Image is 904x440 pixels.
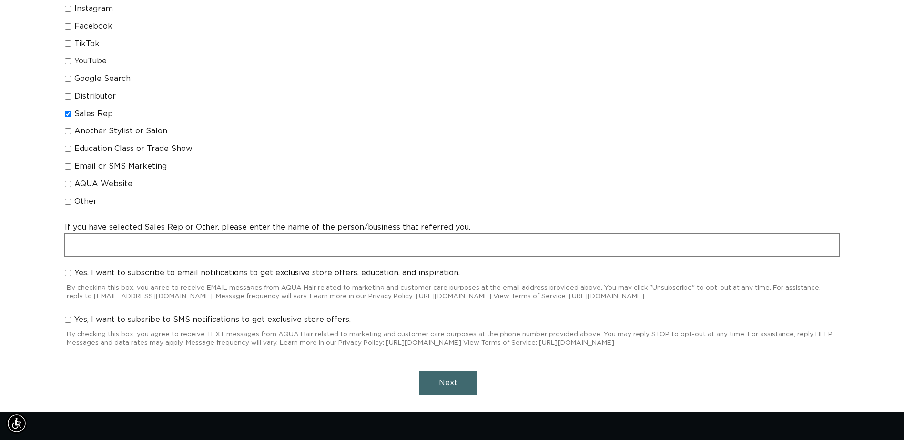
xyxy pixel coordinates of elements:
div: By checking this box, you agree to receive TEXT messages from AQUA Hair related to marketing and ... [65,327,839,349]
span: Instagram [74,4,113,14]
span: Another Stylist or Salon [74,126,167,136]
span: YouTube [74,56,107,66]
span: Sales Rep [74,109,113,119]
span: TikTok [74,39,100,49]
span: Next [439,379,457,387]
span: Education Class or Trade Show [74,144,193,154]
span: Yes, I want to subscribe to email notifications to get exclusive store offers, education, and ins... [74,268,460,278]
span: Yes, I want to subsribe to SMS notifications to get exclusive store offers. [74,315,351,325]
label: If you have selected Sales Rep or Other, please enter the name of the person/business that referr... [65,222,470,232]
div: Accessibility Menu [6,413,27,434]
span: Facebook [74,21,112,31]
span: AQUA Website [74,179,132,189]
span: Other [74,197,97,207]
button: Next [419,371,477,395]
iframe: Chat Widget [777,337,904,440]
span: Distributor [74,91,116,101]
span: Google Search [74,74,131,84]
div: By checking this box, you agree to receive EMAIL messages from AQUA Hair related to marketing and... [65,280,839,302]
span: Email or SMS Marketing [74,161,167,171]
